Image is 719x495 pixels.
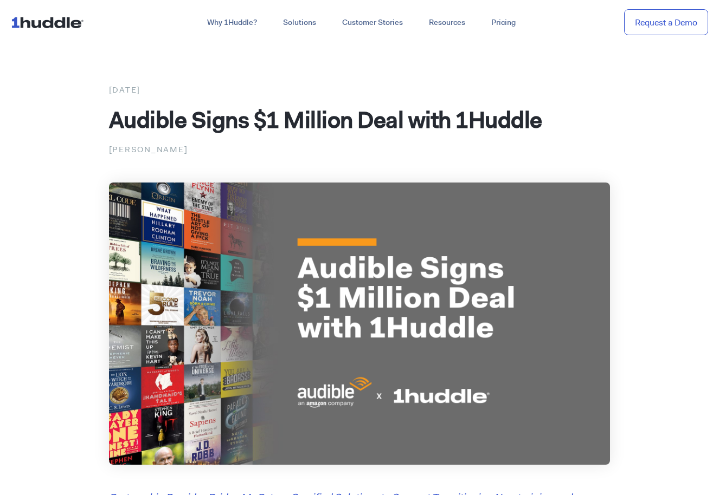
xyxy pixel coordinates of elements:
p: [PERSON_NAME] [109,142,611,157]
div: [DATE] [109,83,611,97]
a: Resources [416,13,478,32]
a: Why 1Huddle? [194,13,270,32]
a: Request a Demo [624,9,708,36]
img: ... [11,12,88,32]
a: Customer Stories [329,13,416,32]
a: Pricing [478,13,529,32]
span: Audible Signs $1 Million Deal with 1Huddle [109,105,542,135]
a: Solutions [270,13,329,32]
